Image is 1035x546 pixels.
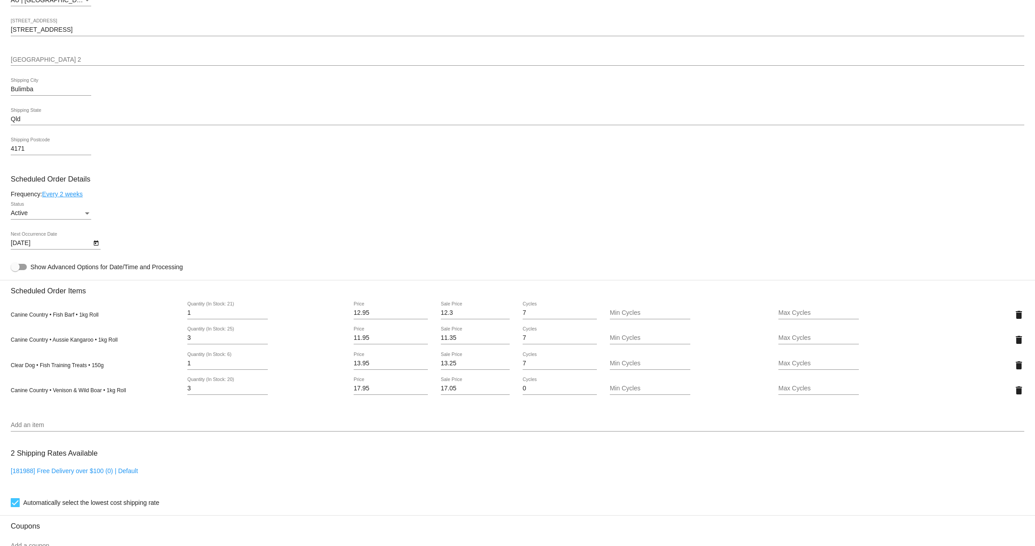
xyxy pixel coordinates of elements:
[11,337,118,343] span: Canine Country • Aussie Kangaroo • 1kg Roll
[1014,309,1024,320] mat-icon: delete
[354,385,428,392] input: Price
[11,362,104,368] span: Clear Dog • Fish Training Treats • 150g
[441,360,510,367] input: Sale Price
[778,360,859,367] input: Max Cycles
[778,334,859,342] input: Max Cycles
[441,334,510,342] input: Sale Price
[610,385,690,392] input: Min Cycles
[523,334,597,342] input: Cycles
[11,422,1024,429] input: Add an item
[11,387,126,394] span: Canine Country • Venison & Wild Boar • 1kg Roll
[30,262,183,271] span: Show Advanced Options for Date/Time and Processing
[11,116,1024,123] input: Shipping State
[441,309,510,317] input: Sale Price
[187,309,268,317] input: Quantity (In Stock: 21)
[1014,385,1024,396] mat-icon: delete
[610,309,690,317] input: Min Cycles
[11,26,1024,34] input: Shipping Street 1
[354,309,428,317] input: Price
[610,334,690,342] input: Min Cycles
[11,515,1024,530] h3: Coupons
[354,334,428,342] input: Price
[354,360,428,367] input: Price
[11,145,91,152] input: Shipping Postcode
[778,309,859,317] input: Max Cycles
[11,467,138,474] a: [181988] Free Delivery over $100 (0) | Default
[523,385,597,392] input: Cycles
[11,175,1024,183] h3: Scheduled Order Details
[187,360,268,367] input: Quantity (In Stock: 6)
[91,238,101,247] button: Open calendar
[11,209,28,216] span: Active
[11,190,1024,198] div: Frequency:
[23,497,159,508] span: Automatically select the lowest cost shipping rate
[11,312,98,318] span: Canine Country • Fish Barf • 1kg Roll
[610,360,690,367] input: Min Cycles
[1014,334,1024,345] mat-icon: delete
[11,240,91,247] input: Next Occurrence Date
[187,385,268,392] input: Quantity (In Stock: 20)
[11,86,91,93] input: Shipping City
[523,360,597,367] input: Cycles
[441,385,510,392] input: Sale Price
[42,190,83,198] a: Every 2 weeks
[1014,360,1024,371] mat-icon: delete
[11,444,97,463] h3: 2 Shipping Rates Available
[11,280,1024,295] h3: Scheduled Order Items
[523,309,597,317] input: Cycles
[11,210,91,217] mat-select: Status
[11,56,1024,63] input: Shipping Street 2
[778,385,859,392] input: Max Cycles
[187,334,268,342] input: Quantity (In Stock: 25)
